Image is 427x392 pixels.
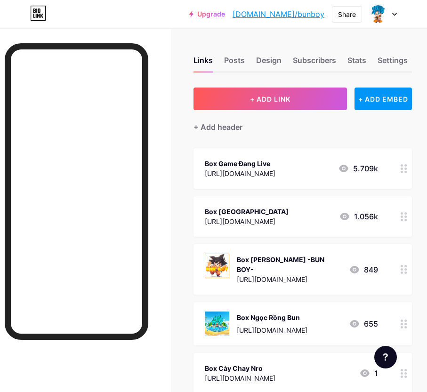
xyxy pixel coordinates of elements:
[338,163,378,174] div: 5.709k
[193,55,213,72] div: Links
[349,318,378,329] div: 655
[205,216,289,226] div: [URL][DOMAIN_NAME]
[205,312,229,336] img: Box Ngọc Rồng Bun
[339,211,378,222] div: 1.056k
[224,55,245,72] div: Posts
[205,207,289,216] div: Box [GEOGRAPHIC_DATA]
[354,88,412,110] div: + ADD EMBED
[189,10,225,18] a: Upgrade
[338,9,356,19] div: Share
[205,168,275,178] div: [URL][DOMAIN_NAME]
[193,121,242,133] div: + Add header
[237,255,341,274] div: Box [PERSON_NAME] -BUN BOY-
[237,274,341,284] div: [URL][DOMAIN_NAME]
[293,55,336,72] div: Subscribers
[233,8,324,20] a: [DOMAIN_NAME]/bunboy
[237,325,307,335] div: [URL][DOMAIN_NAME]
[347,55,366,72] div: Stats
[256,55,282,72] div: Design
[205,254,229,278] img: Box Gia Đình Của -BUN BOY-
[250,95,290,103] span: + ADD LINK
[237,312,307,322] div: Box Ngọc Rồng Bun
[349,264,378,275] div: 849
[369,5,387,23] img: Gaming Hoàng
[378,55,408,72] div: Settings
[359,368,378,379] div: 1
[205,373,275,383] div: [URL][DOMAIN_NAME]
[205,363,275,373] div: Box Cày Chay Nro
[205,159,275,168] div: Box Game Đang Live
[193,88,347,110] button: + ADD LINK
